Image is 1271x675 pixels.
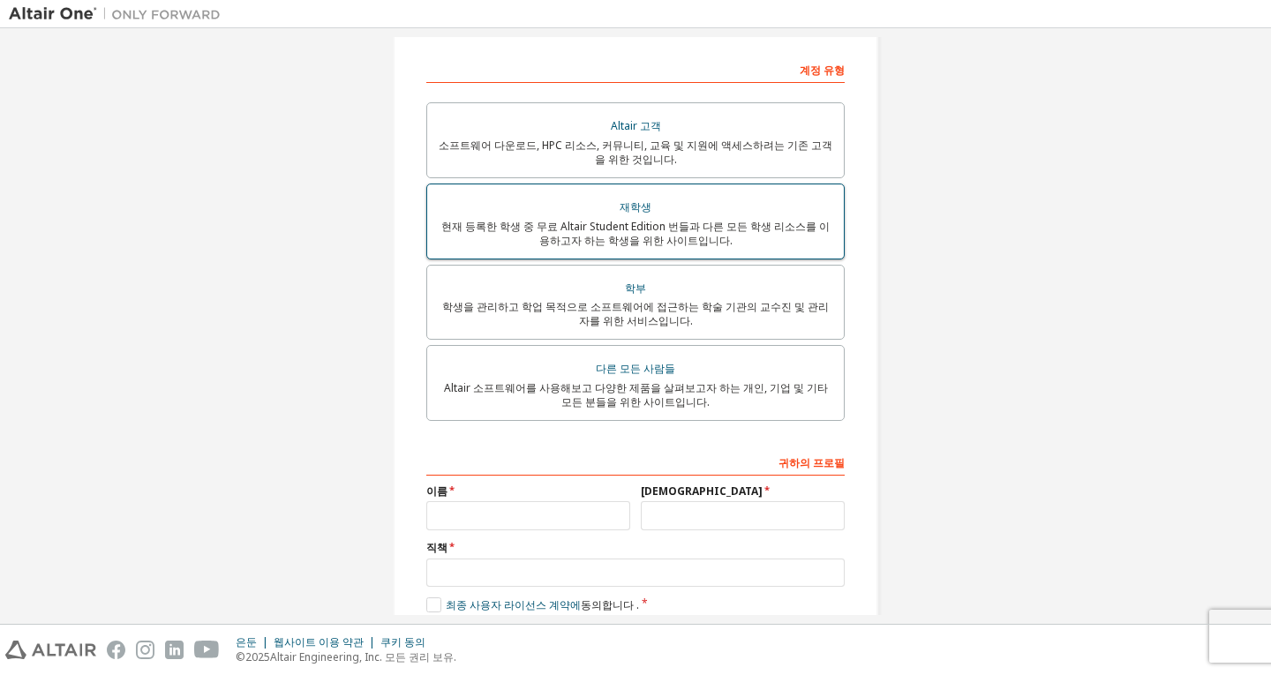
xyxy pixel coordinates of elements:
[611,118,661,133] font: Altair 고객
[9,5,229,23] img: 알타이르 원
[270,649,456,664] font: Altair Engineering, Inc. 모든 권리 보유.
[625,281,646,296] font: 학부
[439,138,832,167] font: 소프트웨어 다운로드, HPC 리소스, 커뮤니티, 교육 및 지원에 액세스하려는 기존 고객을 위한 것입니다.
[236,649,245,664] font: ©
[236,634,257,649] font: 은둔
[136,641,154,659] img: instagram.svg
[441,219,830,248] font: 현재 등록한 학생 중 무료 Altair Student Edition 번들과 다른 모든 학생 리소스를 이용하고자 하는 학생을 위한 사이트입니다.
[107,641,125,659] img: facebook.svg
[778,455,845,470] font: 귀하의 프로필
[446,597,581,612] font: 최종 사용자 라이선스 계약에
[5,641,96,659] img: altair_logo.svg
[581,597,639,612] font: 동의합니다 .
[245,649,270,664] font: 2025
[426,540,447,555] font: 직책
[641,484,763,499] font: [DEMOGRAPHIC_DATA]
[444,380,828,409] font: Altair 소프트웨어를 사용해보고 다양한 제품을 살펴보고자 하는 개인, 기업 및 기타 모든 분들을 위한 사이트입니다.
[596,361,675,376] font: 다른 모든 사람들
[194,641,220,659] img: youtube.svg
[165,641,184,659] img: linkedin.svg
[380,634,425,649] font: 쿠키 동의
[442,299,829,328] font: 학생을 관리하고 학업 목적으로 소프트웨어에 접근하는 학술 기관의 교수진 및 관리자를 위한 서비스입니다.
[274,634,364,649] font: 웹사이트 이용 약관
[426,484,447,499] font: 이름
[620,199,651,214] font: 재학생
[800,63,845,78] font: 계정 유형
